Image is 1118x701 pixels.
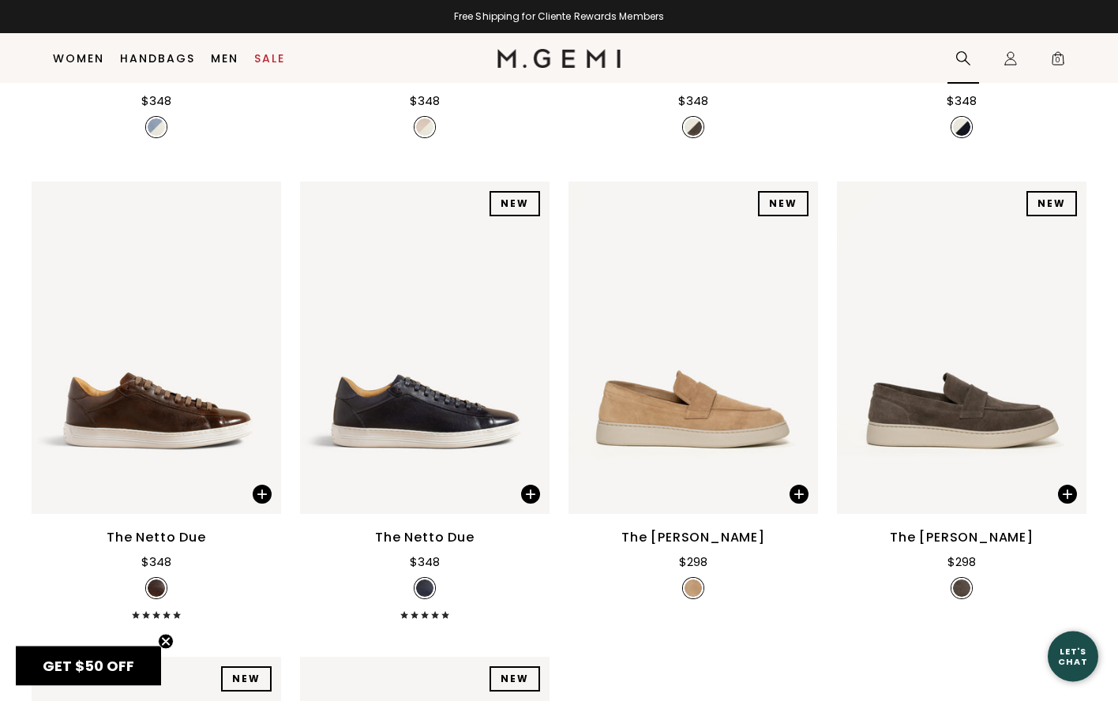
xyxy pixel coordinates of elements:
[107,528,205,547] div: The Netto Due
[568,182,818,619] a: The [PERSON_NAME]$298
[678,92,708,111] div: $348
[758,191,808,216] div: NEW
[837,182,1086,619] a: The [PERSON_NAME]$298
[141,553,171,572] div: $348
[621,528,765,547] div: The [PERSON_NAME]
[32,182,281,514] img: The Netto Due
[254,52,285,65] a: Sale
[120,52,195,65] a: Handbags
[490,666,540,692] div: NEW
[53,52,104,65] a: Women
[300,182,550,514] img: The Netto Due
[947,92,977,111] div: $348
[890,528,1034,547] div: The [PERSON_NAME]
[416,118,433,136] img: v_7385340477499_SWATCH_50x.jpg
[410,92,440,111] div: $348
[416,579,433,597] img: v_7332175380539_SWATCH_50x.jpg
[211,52,238,65] a: Men
[148,579,165,597] img: v_7332175347771_SWATCH_50x.jpg
[490,191,540,216] div: NEW
[568,182,818,514] img: The Lorenzo
[837,182,1086,514] img: The Lorenzo
[221,666,272,692] div: NEW
[32,182,281,619] a: The Netto Due$348
[685,118,702,136] img: v_7385340510267_SWATCH_50x.jpg
[497,49,621,68] img: M.Gemi
[947,553,976,572] div: $298
[43,656,134,676] span: GET $50 OFF
[410,553,440,572] div: $348
[1026,191,1077,216] div: NEW
[16,646,161,685] div: GET $50 OFFClose teaser
[685,579,702,597] img: v_7385130238011_SWATCH_50x.jpg
[375,528,474,547] div: The Netto Due
[141,92,171,111] div: $348
[953,579,970,597] img: v_7385130336315_SWATCH_50x.jpg
[679,553,707,572] div: $298
[158,633,174,649] button: Close teaser
[953,118,970,136] img: v_7385340543035_SWATCH_50x.jpg
[1048,646,1098,665] div: Let's Chat
[148,118,165,136] img: v_7385340444731_SWATCH_50x.jpg
[300,182,550,619] a: The Netto Due$348
[1050,54,1066,69] span: 0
